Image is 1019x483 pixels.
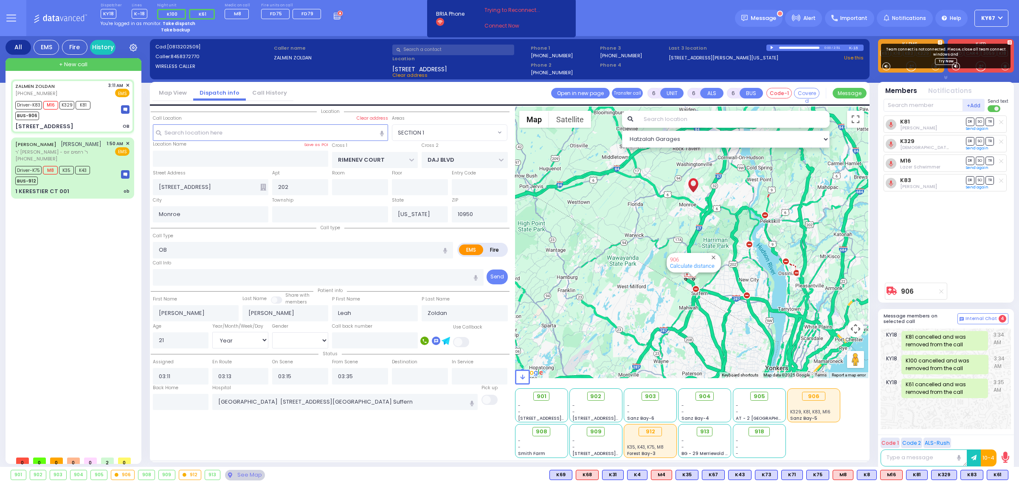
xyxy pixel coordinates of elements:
a: K61 [880,50,891,56]
div: K61 cancelled and was removed from the call [901,379,988,398]
a: Try Now [935,58,957,65]
div: K-18 [849,45,864,51]
button: Members [885,86,917,96]
span: - [627,409,630,415]
div: BLS [987,470,1008,480]
span: K100 [167,11,177,17]
span: DR [966,118,974,126]
span: Important [840,14,867,22]
span: Driver-K75 [15,166,42,174]
label: Medic on call [225,3,251,8]
span: Lazer Schwimmer [900,164,940,170]
div: K68 [576,470,599,480]
label: Fire units on call [261,3,324,8]
button: ALS [700,88,723,98]
span: SECTION 1 [392,125,495,140]
span: Other building occupants [260,184,266,191]
a: [STREET_ADDRESS][PERSON_NAME][US_STATE] [669,54,778,62]
span: Dov Guttman [900,183,937,190]
div: K4 [627,470,647,480]
span: Patient info [313,287,347,294]
label: Dispatcher [101,3,122,8]
label: Assigned [153,359,174,365]
div: All [6,40,31,55]
span: 2 [101,458,114,464]
span: Location [317,108,344,115]
a: [PERSON_NAME] [15,141,56,148]
div: 903 [50,470,66,480]
button: Transfer call [612,88,643,98]
label: ZIP [452,197,458,204]
a: Send again [966,165,988,170]
span: Driver-K83 [15,101,42,110]
img: Google [517,367,545,378]
span: 8458372770 [171,53,200,60]
span: K329 [59,101,74,110]
span: 3:34 AM [994,331,1006,351]
div: 913 [205,470,220,480]
span: K81 [76,101,90,110]
span: [STREET_ADDRESS][PERSON_NAME] [518,415,598,421]
span: DR [966,137,974,145]
label: WIRELESS CALLER [155,63,271,70]
span: Phone 1 [531,45,597,52]
span: - [681,444,684,450]
div: BLS [931,470,957,480]
div: ob [124,188,129,194]
div: ALS [651,470,672,480]
label: Call back number [332,323,372,330]
input: Search a contact [392,45,514,55]
div: BLS [676,470,698,480]
a: Open in new page [551,88,610,98]
span: - [681,438,684,444]
span: - [572,402,575,409]
img: Logo [34,13,90,23]
span: [STREET_ADDRESS][PERSON_NAME] [572,450,653,457]
div: 901 [11,470,26,480]
div: 908 [138,470,155,480]
label: [PHONE_NUMBER] [531,52,573,59]
span: Phone 3 [600,45,666,52]
div: - [736,438,783,444]
button: Close [709,253,718,261]
span: DR [966,157,974,165]
label: Street Address [153,170,186,177]
span: BRIA Phone [436,10,464,18]
div: [STREET_ADDRESS] [15,122,73,131]
span: You're logged in as monitor. [101,20,161,27]
label: Clear address [357,115,388,122]
span: K43 [75,166,90,174]
div: OB [123,123,129,129]
span: Phone 4 [600,62,666,69]
small: Share with [285,292,310,298]
div: 906 [684,271,696,281]
label: Last 3 location [669,45,766,52]
span: Shia Waldman [900,144,988,151]
img: comment-alt.png [960,317,964,321]
label: [PHONE_NUMBER] [531,69,573,76]
span: EMS [115,147,129,156]
label: Apt [272,170,280,177]
div: See map [225,470,265,480]
span: 0 [67,458,80,464]
input: Search location [638,111,830,128]
div: BLS [906,470,928,480]
span: BG - 29 Merriewold S. [681,450,729,457]
span: Status [318,351,342,357]
label: Age [153,323,161,330]
span: - [681,409,684,415]
a: Send again [966,146,988,151]
span: [STREET_ADDRESS][PERSON_NAME] [572,415,653,421]
label: P Last Name [422,296,450,303]
span: ✕ [126,82,129,89]
img: message-box.svg [121,105,129,114]
div: K43 [728,470,752,480]
span: - [518,438,521,444]
span: - [627,402,630,409]
img: message.svg [741,15,748,21]
div: ZALMEN ZOLDAN [686,177,701,203]
label: Hospital [212,385,231,391]
button: ALS-Rush [923,438,951,448]
span: 4 [999,315,1006,323]
span: Clear address [392,72,428,79]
